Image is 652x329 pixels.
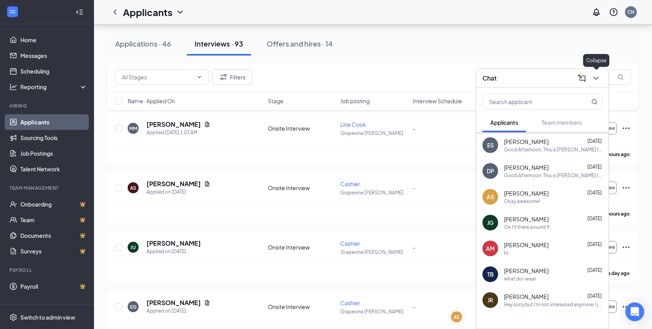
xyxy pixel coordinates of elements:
span: Name · Applied On [128,97,175,105]
svg: Document [204,121,210,128]
div: AS [453,314,460,320]
svg: Document [204,181,210,187]
span: [DATE] [587,190,602,196]
h5: [PERSON_NAME] [146,239,201,248]
div: JG [487,219,493,227]
svg: ChevronDown [591,74,601,83]
div: Switch to admin view [20,313,75,321]
div: Applied [DATE] 1:03 AM [146,129,210,137]
svg: Ellipses [621,183,631,192]
div: Hiring [9,102,86,109]
span: [PERSON_NAME] [504,189,549,197]
div: Reporting [20,83,88,91]
button: Filter Filters [212,69,252,85]
button: ChevronDown [590,72,602,84]
input: All Stages [122,73,193,81]
h5: [PERSON_NAME] [146,180,201,188]
div: DP [487,167,494,175]
div: CN [627,9,634,15]
span: Job posting [340,97,370,105]
div: Onsite Interview [268,184,336,192]
span: [DATE] [587,241,602,247]
span: [PERSON_NAME] [504,267,549,275]
a: PayrollCrown [20,279,87,294]
svg: Settings [9,313,17,321]
p: Grapevine [PERSON_NAME] [340,130,408,137]
span: [PERSON_NAME] [504,293,549,300]
div: Hey sorry but I’m not interested anymore, I just found a job. Thank you for the opportunity! [504,301,602,308]
div: Onsite Interview [268,303,336,311]
span: [DATE] [587,138,602,144]
svg: ChevronDown [196,74,202,80]
span: [DATE] [587,216,602,221]
span: Line Cook [340,121,366,128]
span: Interview Schedule [413,97,462,105]
div: AS [130,185,136,191]
a: Applicants [20,114,87,130]
h1: Applicants [123,5,172,19]
span: [PERSON_NAME] [504,164,549,171]
svg: Ellipses [621,243,631,252]
span: Cashier [340,299,360,306]
a: Scheduling [20,63,87,79]
span: Stage [268,97,284,105]
span: Cashier [340,240,360,247]
h5: [PERSON_NAME] [146,120,201,129]
div: JU [130,244,136,251]
div: EG [130,304,137,310]
div: Okay awesome! [504,198,540,205]
svg: Notifications [592,7,601,17]
a: Sourcing Tools [20,130,87,146]
div: Applied on [DATE] [146,248,201,255]
div: ES [487,141,494,149]
div: Applications · 46 [115,39,171,49]
svg: Ellipses [621,124,631,133]
span: Cashier [340,180,360,187]
svg: MagnifyingGlass [618,74,624,80]
input: Search applicant [483,94,576,109]
svg: Analysis [9,83,17,91]
div: AM [486,245,495,252]
svg: ChevronDown [175,7,185,17]
p: Grapevine [PERSON_NAME] [340,249,408,255]
a: OnboardingCrown [20,196,87,212]
div: TB [487,270,494,278]
span: - [413,184,415,191]
a: Job Postings [20,146,87,161]
span: - [413,303,415,310]
a: Talent Network [20,161,87,177]
svg: WorkstreamLogo [9,8,16,16]
svg: QuestionInfo [609,7,618,17]
a: SurveysCrown [20,243,87,259]
svg: Filter [219,72,228,82]
div: Open Intercom Messenger [625,302,644,321]
div: Hi [504,250,509,256]
b: 16 hours ago [601,211,630,217]
span: [DATE] [587,164,602,170]
button: ComposeMessage [576,72,588,84]
div: Offers and hires · 14 [267,39,333,49]
span: Applicants [490,119,518,126]
div: Good Afternoon, This is [PERSON_NAME] the General Manager of the Fuzzys on Grapevine [PERSON_NAME... [504,172,602,179]
div: Interviews · 93 [195,39,243,49]
span: Team members [542,119,582,126]
a: DocumentsCrown [20,228,87,243]
span: [PERSON_NAME] [504,215,549,223]
span: - [413,125,415,132]
a: ChevronLeft [110,7,120,17]
div: Onsite Interview [268,243,336,251]
div: AS [487,193,494,201]
a: Messages [20,48,87,63]
h5: [PERSON_NAME] [146,298,201,307]
svg: MagnifyingGlass [591,99,598,105]
a: TeamCrown [20,212,87,228]
a: Home [20,32,87,48]
b: a day ago [608,270,630,276]
div: Ok I'll there around 9 [504,224,549,230]
h3: Chat [482,74,497,83]
span: [PERSON_NAME] [504,241,549,249]
div: Collapse [583,54,609,67]
svg: ComposeMessage [577,74,587,83]
svg: Ellipses [621,302,631,311]
span: [DATE] [587,267,602,273]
